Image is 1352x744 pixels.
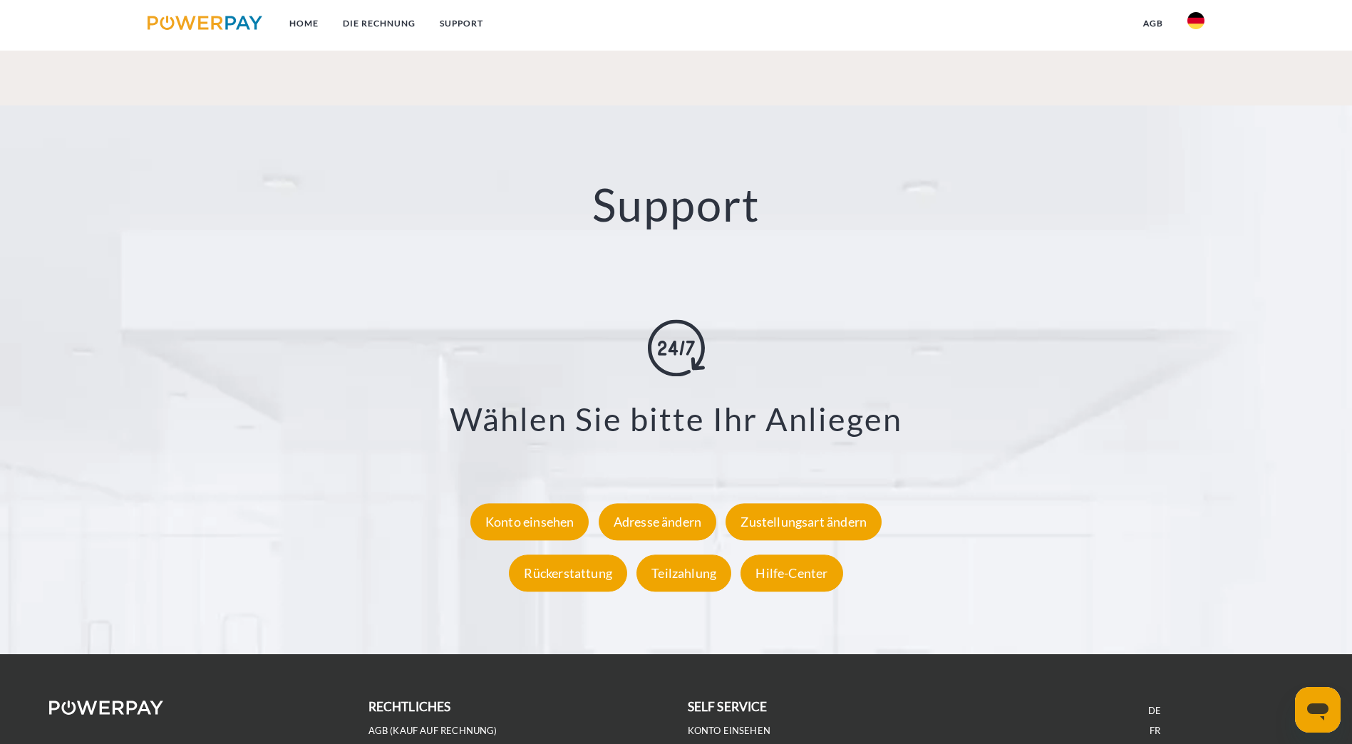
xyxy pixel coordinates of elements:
a: Adresse ändern [595,514,721,529]
a: Home [277,11,331,36]
h3: Wählen Sie bitte Ihr Anliegen [86,400,1266,440]
a: Zustellungsart ändern [722,514,885,529]
img: logo-powerpay-white.svg [49,701,164,715]
a: Teilzahlung [633,565,735,581]
a: agb [1131,11,1175,36]
a: Konto einsehen [688,725,771,737]
a: DIE RECHNUNG [331,11,428,36]
a: Hilfe-Center [737,565,846,581]
img: logo-powerpay.svg [148,16,262,30]
b: self service [688,699,768,714]
h2: Support [68,177,1284,233]
div: Adresse ändern [599,503,717,540]
div: Konto einsehen [470,503,589,540]
a: Konto einsehen [467,514,593,529]
a: AGB (Kauf auf Rechnung) [368,725,497,737]
img: de [1187,12,1204,29]
img: online-shopping.svg [648,320,705,377]
iframe: Schaltfläche zum Öffnen des Messaging-Fensters [1295,687,1341,733]
a: Rückerstattung [505,565,631,581]
a: FR [1150,725,1160,737]
div: Zustellungsart ändern [726,503,882,540]
b: rechtliches [368,699,451,714]
a: DE [1148,705,1161,717]
div: Hilfe-Center [740,554,842,591]
a: SUPPORT [428,11,495,36]
div: Rückerstattung [509,554,627,591]
div: Teilzahlung [636,554,731,591]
